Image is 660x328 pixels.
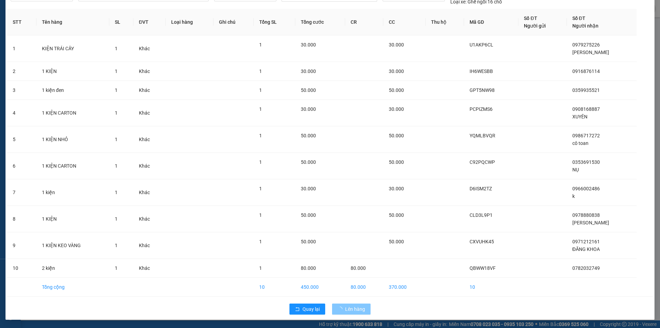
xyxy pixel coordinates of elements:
[572,15,585,21] span: Số ĐT
[524,15,537,21] span: Số ĐT
[80,36,90,43] span: DĐ:
[572,50,609,55] span: [PERSON_NAME]
[572,133,600,138] span: 0986717272
[7,232,36,259] td: 9
[7,62,36,81] td: 2
[80,6,150,22] div: VP [GEOGRAPHIC_DATA]
[7,100,36,126] td: 4
[133,206,166,232] td: Khác
[115,87,118,93] span: 1
[36,259,109,278] td: 2 kiện
[259,87,262,93] span: 1
[259,212,262,218] span: 1
[259,42,262,47] span: 1
[389,186,404,191] span: 30.000
[115,110,118,116] span: 1
[464,9,518,35] th: Mã GD
[389,133,404,138] span: 50.000
[301,68,316,74] span: 30.000
[301,42,316,47] span: 30.000
[36,126,109,153] td: 1 KIỆN NHỎ
[7,179,36,206] td: 7
[572,87,600,93] span: 0359935521
[389,159,404,165] span: 50.000
[572,212,600,218] span: 0978880838
[259,133,262,138] span: 1
[36,278,109,297] td: Tổng cộng
[80,22,150,32] div: 0365107905
[295,9,345,35] th: Tổng cước
[332,304,371,315] button: Lên hàng
[470,106,493,112] span: PCPIZMS6
[301,133,316,138] span: 50.000
[133,179,166,206] td: Khác
[301,186,316,191] span: 30.000
[36,153,109,179] td: 1 KIỆN CARTON
[470,265,496,271] span: QBWW18VF
[470,133,495,138] span: YQMLBVQR
[109,9,133,35] th: SL
[470,68,493,74] span: IH6WESBB
[36,232,109,259] td: 1 KIỆN KEO VÀNG
[7,35,36,62] td: 1
[572,265,600,271] span: 0782032749
[254,278,295,297] td: 10
[301,265,316,271] span: 80.000
[295,278,345,297] td: 450.000
[338,307,345,311] span: loading
[389,87,404,93] span: 50.000
[389,68,404,74] span: 30.000
[259,186,262,191] span: 1
[36,100,109,126] td: 1 KIỆN CARTON
[470,87,495,93] span: GPT5NW98
[115,216,118,222] span: 1
[301,106,316,112] span: 30.000
[36,9,109,35] th: Tên hàng
[133,35,166,62] td: Khác
[383,278,426,297] td: 370.000
[36,179,109,206] td: 1 kiện
[90,32,118,44] span: bãi xe
[259,239,262,244] span: 1
[7,153,36,179] td: 6
[7,259,36,278] td: 10
[259,106,262,112] span: 1
[289,304,325,315] button: rollbackQuay lại
[464,278,518,297] td: 10
[5,49,16,56] span: CR :
[133,81,166,100] td: Khác
[572,159,600,165] span: 0353691530
[572,220,609,225] span: [PERSON_NAME]
[470,239,494,244] span: CXVUHK45
[426,9,464,35] th: Thu hộ
[351,265,366,271] span: 80.000
[133,126,166,153] td: Khác
[572,106,600,112] span: 0908168887
[295,307,300,312] span: rollback
[301,212,316,218] span: 50.000
[115,68,118,74] span: 1
[7,81,36,100] td: 3
[133,9,166,35] th: ĐVT
[572,167,579,172] span: NỤ
[7,126,36,153] td: 5
[301,159,316,165] span: 50.000
[115,46,118,51] span: 1
[5,48,77,56] div: 40.000
[301,239,316,244] span: 50.000
[470,186,492,191] span: D6ISM2TZ
[345,305,365,313] span: Lên hàng
[389,42,404,47] span: 30.000
[302,305,320,313] span: Quay lại
[572,239,600,244] span: 0971212161
[6,6,76,22] div: VP [GEOGRAPHIC_DATA]
[133,259,166,278] td: Khác
[133,100,166,126] td: Khác
[115,243,118,248] span: 1
[572,23,598,29] span: Người nhận
[259,265,262,271] span: 1
[36,81,109,100] td: 1 kiện đen
[389,239,404,244] span: 50.000
[80,7,97,14] span: Nhận:
[7,206,36,232] td: 8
